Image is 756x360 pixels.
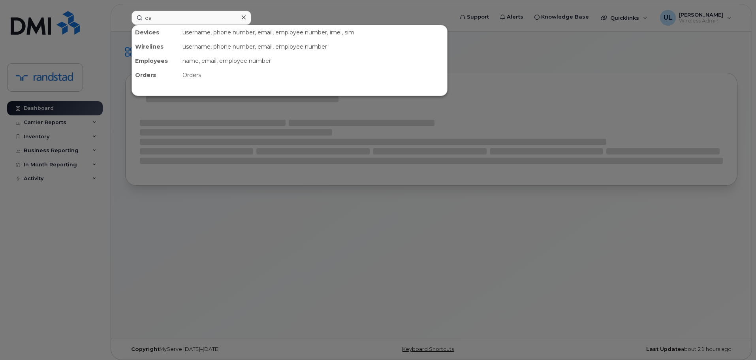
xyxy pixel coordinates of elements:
[179,54,447,68] div: name, email, employee number
[179,25,447,40] div: username, phone number, email, employee number, imei, sim
[132,54,179,68] div: Employees
[132,40,179,54] div: Wirelines
[132,25,179,40] div: Devices
[179,68,447,82] div: Orders
[132,68,179,82] div: Orders
[179,40,447,54] div: username, phone number, email, employee number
